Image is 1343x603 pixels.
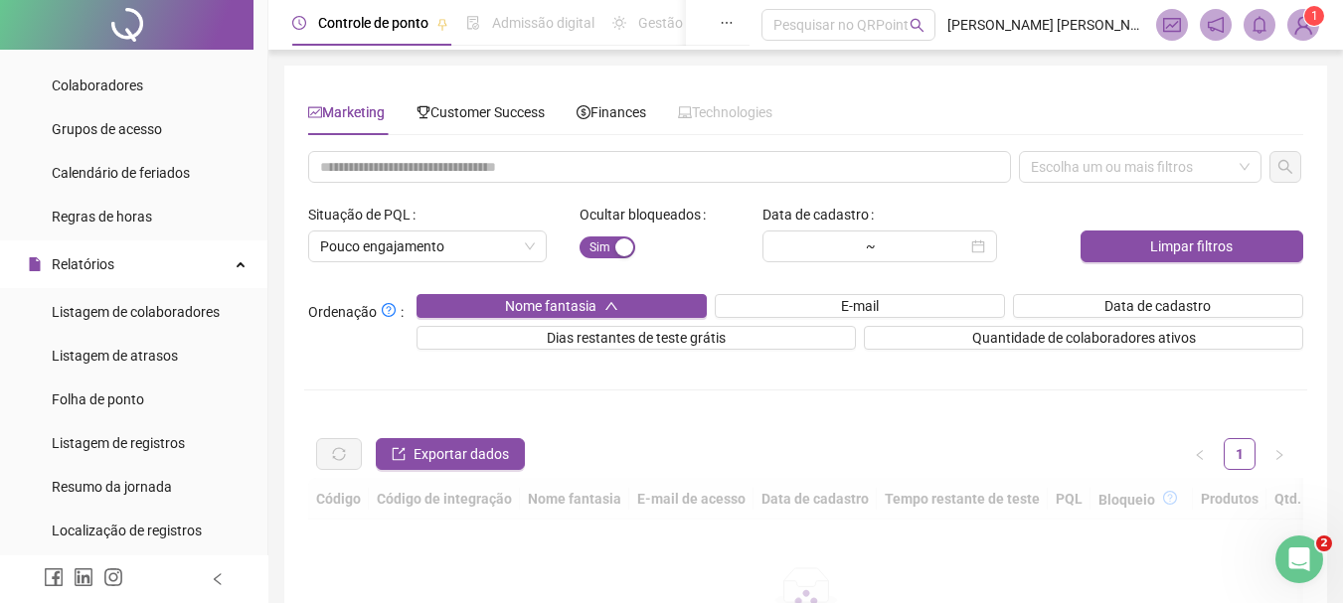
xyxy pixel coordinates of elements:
span: Dias restantes de teste grátis [547,327,726,349]
span: Limpar filtros [1150,235,1233,257]
span: left [1194,449,1206,461]
li: 1 [1224,438,1256,470]
img: 79746 [1288,10,1318,40]
span: Relatórios [52,256,114,272]
span: Ordenação : [308,298,404,323]
span: Resumo da jornada [52,479,172,495]
span: question-circle [382,303,396,317]
button: Limpar filtros [1081,230,1303,262]
button: Data de cadastro [1013,294,1303,318]
sup: Atualize o seu contato no menu Meus Dados [1304,6,1324,26]
button: left [1184,438,1216,470]
span: Finances [577,104,646,120]
button: Dias restantes de teste grátis [417,326,856,350]
span: ellipsis [720,16,734,30]
span: [PERSON_NAME] [PERSON_NAME] - [PERSON_NAME] [PERSON_NAME] [947,14,1144,36]
span: facebook [44,567,64,587]
span: Listagem de registros [52,435,185,451]
span: 1 [1311,9,1318,23]
button: Nome fantasiaup [417,294,707,318]
div: ~ [858,239,884,253]
span: export [392,447,406,461]
span: Colaboradores [52,77,143,93]
span: file [28,257,42,271]
button: right [1263,438,1295,470]
span: Customer Success [417,104,545,120]
span: sun [612,16,626,30]
span: Listagem de colaboradores [52,304,220,320]
span: Marketing [308,104,385,120]
span: Admissão digital [492,15,594,31]
span: trophy [417,105,430,119]
span: fund [1163,16,1181,34]
span: notification [1207,16,1225,34]
label: Situação de PQL [308,199,423,230]
span: Data de cadastro [1104,295,1211,317]
span: pushpin [436,18,448,30]
span: instagram [103,567,123,587]
span: Grupos de acesso [52,121,162,137]
button: E-mail [715,294,1005,318]
span: linkedin [74,567,93,587]
button: sync [316,438,362,470]
span: Controle de ponto [318,15,428,31]
span: 2 [1316,535,1332,551]
button: Quantidade de colaboradores ativos [864,326,1303,350]
span: search [910,18,924,33]
span: bell [1251,16,1268,34]
span: Regras de horas [52,209,152,225]
span: file-done [466,16,480,30]
span: right [1273,449,1285,461]
span: Calendário de feriados [52,165,190,181]
li: Página anterior [1184,438,1216,470]
span: left [211,572,225,586]
span: clock-circle [292,16,306,30]
span: Technologies [678,104,772,120]
label: Data de cadastro [762,199,882,230]
span: fund [308,105,322,119]
span: Nome fantasia [505,295,596,317]
li: Próxima página [1263,438,1295,470]
span: dollar [577,105,590,119]
span: laptop [678,105,692,119]
iframe: Intercom live chat [1275,535,1323,583]
span: Gestão de férias [638,15,739,31]
button: Exportar dados [376,438,525,470]
span: Exportar dados [414,443,509,465]
a: 1 [1225,439,1255,469]
span: Folha de ponto [52,391,144,407]
span: Pouco engajamento [320,231,535,261]
span: Quantidade de colaboradores ativos [972,327,1196,349]
span: up [604,299,618,313]
span: Listagem de atrasos [52,348,178,364]
span: Localização de registros [52,523,202,538]
span: E-mail [841,295,879,317]
label: Ocultar bloqueados [580,199,714,230]
button: Ordenação: [377,298,401,322]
